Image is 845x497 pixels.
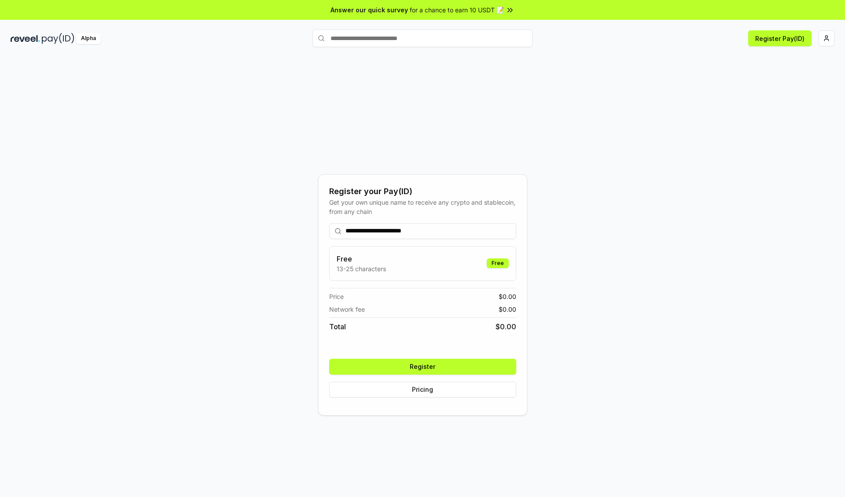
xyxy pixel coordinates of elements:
[499,292,516,301] span: $ 0.00
[76,33,101,44] div: Alpha
[11,33,40,44] img: reveel_dark
[42,33,74,44] img: pay_id
[329,321,346,332] span: Total
[748,30,812,46] button: Register Pay(ID)
[329,382,516,398] button: Pricing
[331,5,408,15] span: Answer our quick survey
[329,292,344,301] span: Price
[487,258,509,268] div: Free
[337,264,386,273] p: 13-25 characters
[499,305,516,314] span: $ 0.00
[329,359,516,375] button: Register
[496,321,516,332] span: $ 0.00
[329,185,516,198] div: Register your Pay(ID)
[410,5,504,15] span: for a chance to earn 10 USDT 📝
[329,305,365,314] span: Network fee
[337,254,386,264] h3: Free
[329,198,516,216] div: Get your own unique name to receive any crypto and stablecoin, from any chain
